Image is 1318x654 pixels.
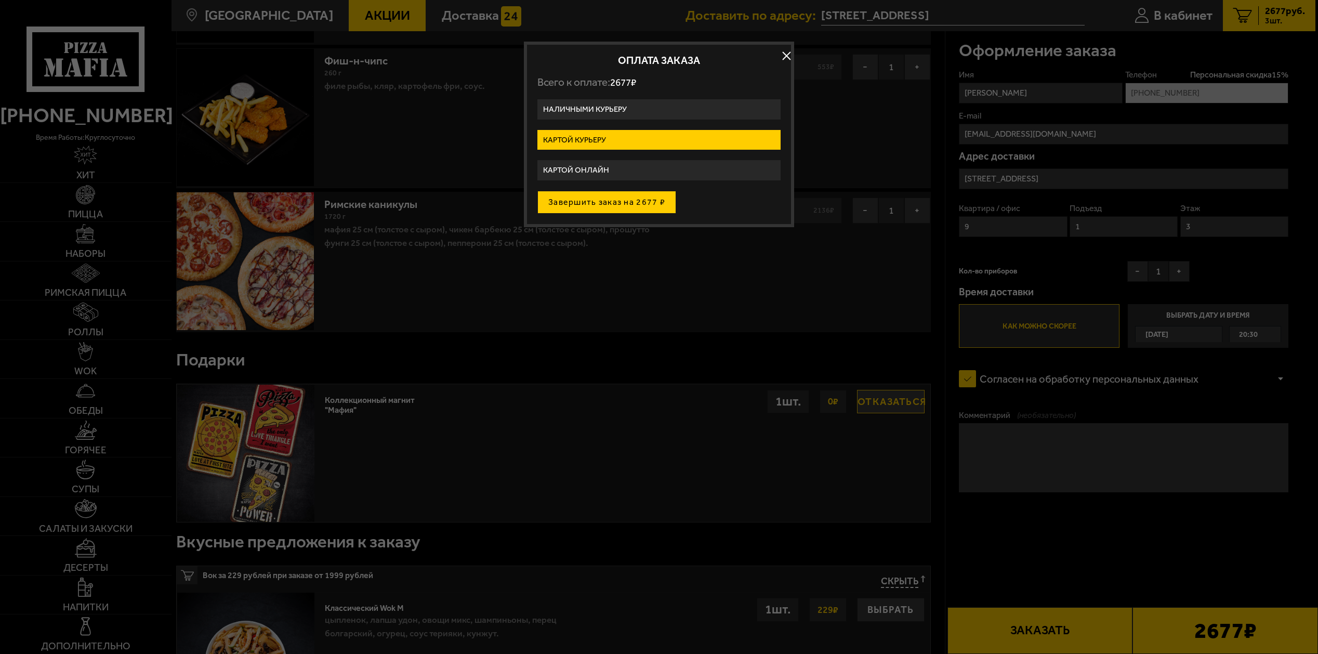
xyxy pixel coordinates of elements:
[537,160,781,180] label: Картой онлайн
[537,130,781,150] label: Картой курьеру
[537,99,781,120] label: Наличными курьеру
[537,55,781,66] h2: Оплата заказа
[610,76,636,88] span: 2677 ₽
[537,76,781,89] p: Всего к оплате:
[537,191,676,214] button: Завершить заказ на 2677 ₽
